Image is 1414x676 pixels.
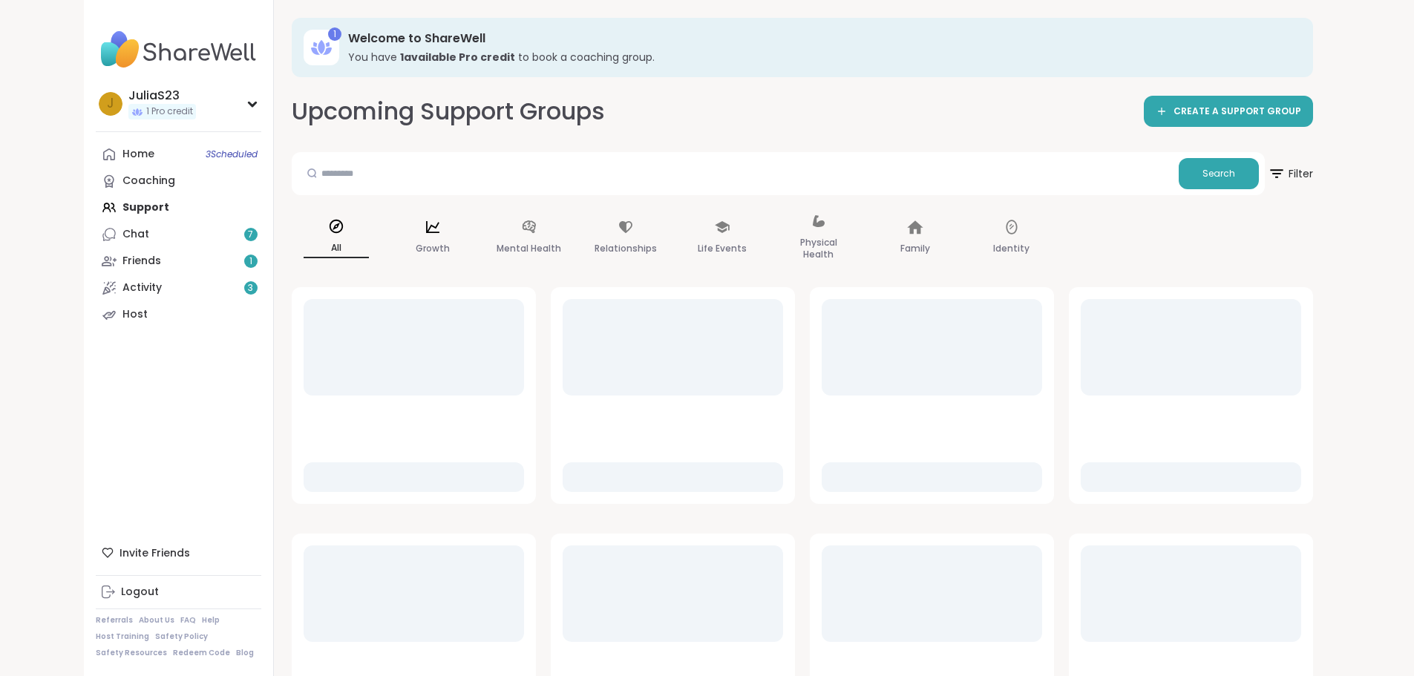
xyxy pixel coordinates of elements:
span: 3 Scheduled [206,148,258,160]
p: Family [900,240,930,257]
div: Chat [122,227,149,242]
span: CREATE A SUPPORT GROUP [1174,105,1301,118]
span: 7 [248,229,253,241]
a: Host Training [96,631,149,642]
a: Safety Resources [96,648,167,658]
a: CREATE A SUPPORT GROUP [1144,96,1313,127]
a: Referrals [96,615,133,626]
div: Home [122,147,154,162]
a: Chat7 [96,221,261,248]
h2: Upcoming Support Groups [292,95,605,128]
div: Activity [122,280,162,295]
a: Logout [96,579,261,606]
a: Blog [236,648,254,658]
p: Identity [993,240,1030,257]
a: Redeem Code [173,648,230,658]
div: Logout [121,585,159,600]
div: Friends [122,254,161,269]
p: Relationships [595,240,657,257]
a: FAQ [180,615,196,626]
h3: You have to book a coaching group. [348,50,1292,65]
p: Growth [416,240,450,257]
a: Host [96,301,261,328]
a: Coaching [96,168,261,194]
p: Physical Health [786,234,851,263]
div: Coaching [122,174,175,188]
span: 3 [248,282,253,295]
button: Search [1179,158,1259,189]
span: Filter [1268,156,1313,191]
b: 1 available Pro credit [400,50,515,65]
p: All [304,239,369,258]
a: Safety Policy [155,631,208,642]
p: Life Events [698,240,747,257]
a: Home3Scheduled [96,141,261,168]
span: Search [1202,167,1235,180]
div: Invite Friends [96,539,261,566]
span: 1 Pro credit [146,105,193,118]
p: Mental Health [497,240,561,257]
img: ShareWell Nav Logo [96,24,261,76]
div: Host [122,307,148,322]
span: J [107,94,114,114]
button: Filter [1268,152,1313,195]
div: 1 [328,27,341,41]
a: About Us [139,615,174,626]
span: 1 [249,255,252,268]
h3: Welcome to ShareWell [348,30,1292,47]
div: JuliaS23 [128,88,196,104]
a: Help [202,615,220,626]
a: Friends1 [96,248,261,275]
a: Activity3 [96,275,261,301]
